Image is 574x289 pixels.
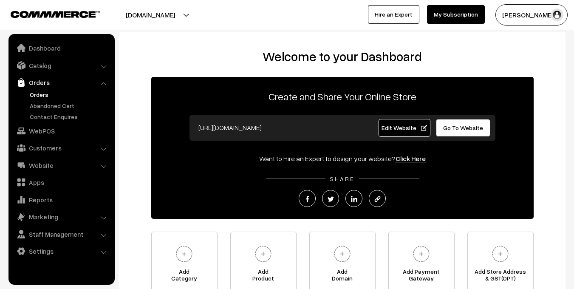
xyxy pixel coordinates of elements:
a: WebPOS [11,123,112,139]
a: COMMMERCE [11,8,85,19]
div: Want to Hire an Expert to design your website? [151,153,534,164]
img: plus.svg [172,242,196,266]
a: Website [11,158,112,173]
span: Add Domain [310,268,375,285]
img: plus.svg [489,242,512,266]
img: user [551,8,563,21]
a: Edit Website [379,119,430,137]
a: Orders [11,75,112,90]
span: SHARE [325,175,359,182]
span: Add Store Address & GST(OPT) [468,268,533,285]
a: Marketing [11,209,112,224]
a: Abandoned Cart [28,101,112,110]
a: Catalog [11,58,112,73]
a: Orders [28,90,112,99]
a: Go To Website [436,119,491,137]
a: Apps [11,175,112,190]
button: [DOMAIN_NAME] [96,4,205,25]
span: Add Category [152,268,217,285]
p: Create and Share Your Online Store [151,89,534,104]
a: Contact Enquires [28,112,112,121]
span: Add Payment Gateway [389,268,454,285]
a: Click Here [396,154,426,163]
span: Go To Website [443,124,483,131]
img: plus.svg [331,242,354,266]
a: Settings [11,244,112,259]
img: COMMMERCE [11,11,100,17]
a: Dashboard [11,40,112,56]
span: Add Product [231,268,296,285]
a: Staff Management [11,227,112,242]
a: Customers [11,140,112,156]
h2: Welcome to your Dashboard [127,49,557,64]
img: plus.svg [410,242,433,266]
img: plus.svg [252,242,275,266]
a: Hire an Expert [368,5,419,24]
a: My Subscription [427,5,485,24]
a: Reports [11,192,112,207]
span: Edit Website [382,124,427,131]
button: [PERSON_NAME] [495,4,568,25]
